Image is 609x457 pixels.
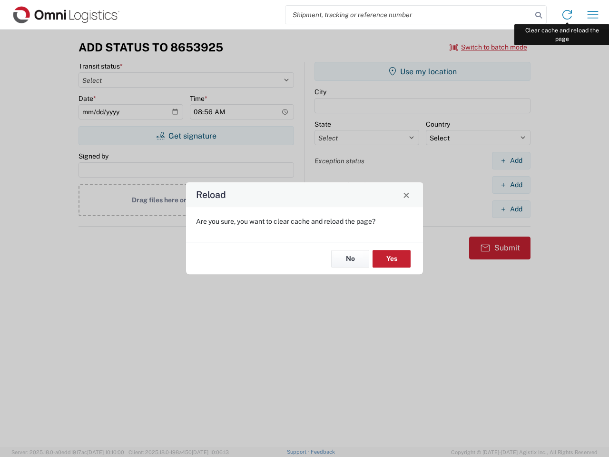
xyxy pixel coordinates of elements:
button: Yes [373,250,411,268]
h4: Reload [196,188,226,202]
button: Close [400,188,413,201]
button: No [331,250,369,268]
input: Shipment, tracking or reference number [285,6,532,24]
p: Are you sure, you want to clear cache and reload the page? [196,217,413,226]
